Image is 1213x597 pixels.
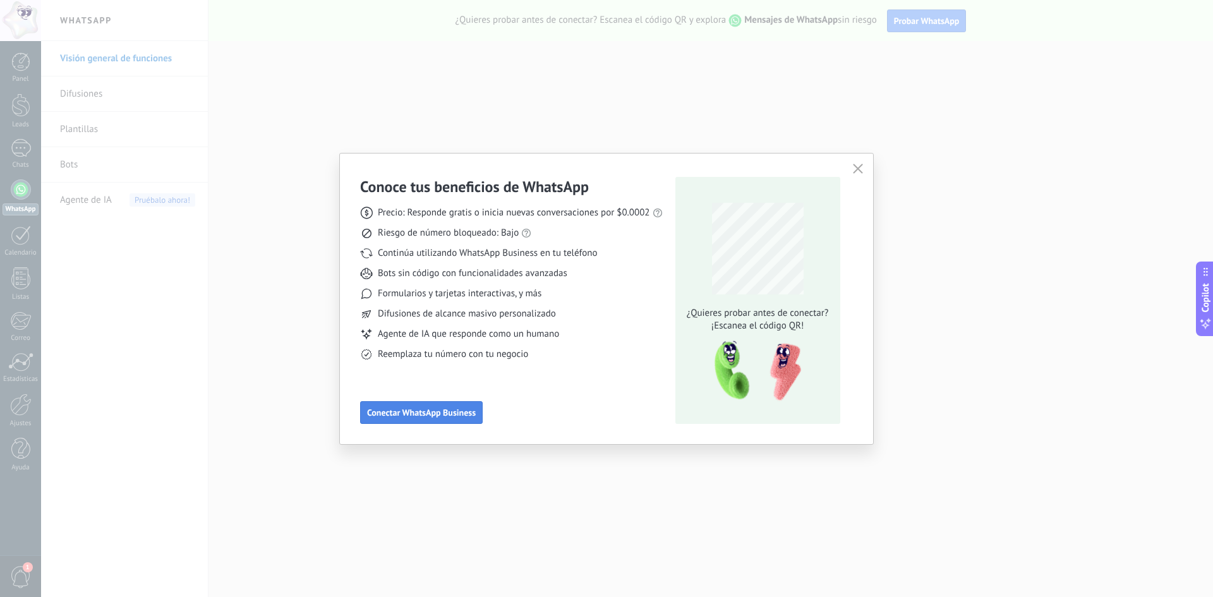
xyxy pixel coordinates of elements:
[378,247,597,260] span: Continúa utilizando WhatsApp Business en tu teléfono
[378,308,556,320] span: Difusiones de alcance masivo personalizado
[360,401,483,424] button: Conectar WhatsApp Business
[1199,283,1212,312] span: Copilot
[378,207,650,219] span: Precio: Responde gratis o inicia nuevas conversaciones por $0.0002
[704,337,804,405] img: qr-pic-1x.png
[378,287,541,300] span: Formularios y tarjetas interactivas, y más
[683,307,832,320] span: ¿Quieres probar antes de conectar?
[378,328,559,341] span: Agente de IA que responde como un humano
[360,177,589,196] h3: Conoce tus beneficios de WhatsApp
[378,348,528,361] span: Reemplaza tu número con tu negocio
[378,227,519,239] span: Riesgo de número bloqueado: Bajo
[683,320,832,332] span: ¡Escanea el código QR!
[367,408,476,417] span: Conectar WhatsApp Business
[378,267,567,280] span: Bots sin código con funcionalidades avanzadas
